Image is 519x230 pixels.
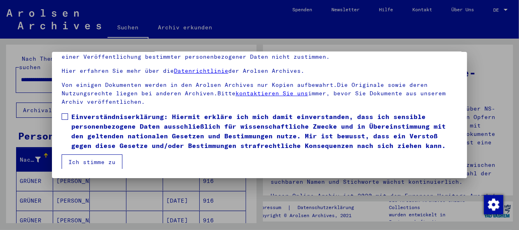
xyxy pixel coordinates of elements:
[62,44,457,61] p: Bitte Sie uns, wenn Sie beispielsweise als Betroffener oder Angehöriger aus berechtigten Gründen ...
[62,67,457,75] p: Hier erfahren Sie mehr über die der Arolsen Archives.
[236,90,308,97] a: kontaktieren Sie uns
[484,195,503,214] img: Zustimmung ändern
[62,154,122,170] button: Ich stimme zu
[62,81,457,106] p: Von einigen Dokumenten werden in den Arolsen Archives nur Kopien aufbewahrt.Die Originale sowie d...
[174,67,228,74] a: Datenrichtlinie
[80,45,123,52] a: kontaktieren
[71,112,457,150] span: Einverständniserklärung: Hiermit erkläre ich mich damit einverstanden, dass ich sensible personen...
